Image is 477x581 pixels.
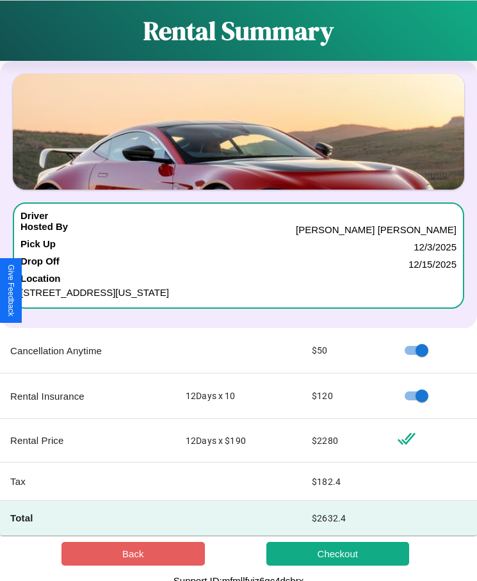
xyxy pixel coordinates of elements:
div: Give Feedback [6,265,15,316]
p: Cancellation Anytime [10,342,165,359]
p: Rental Insurance [10,388,165,405]
td: $ 120 [302,373,387,419]
h4: Driver [20,210,48,221]
h4: Drop Off [20,256,60,273]
p: Tax [10,473,165,490]
td: 12 Days x 10 [175,373,302,419]
td: $ 2280 [302,419,387,462]
h4: Pick Up [20,238,56,256]
p: 12 / 15 / 2025 [408,256,457,273]
td: 12 Days x $ 190 [175,419,302,462]
p: Rental Price [10,432,165,449]
td: $ 182.4 [302,462,387,501]
h4: Total [10,511,165,525]
td: $ 50 [302,328,387,373]
button: Back [61,542,205,566]
p: [STREET_ADDRESS][US_STATE] [20,284,457,301]
p: 12 / 3 / 2025 [414,238,457,256]
p: [PERSON_NAME] [PERSON_NAME] [296,221,457,238]
h4: Location [20,273,457,284]
td: $ 2632.4 [302,501,387,536]
h4: Hosted By [20,221,68,238]
button: Checkout [266,542,410,566]
h1: Rental Summary [143,13,334,48]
